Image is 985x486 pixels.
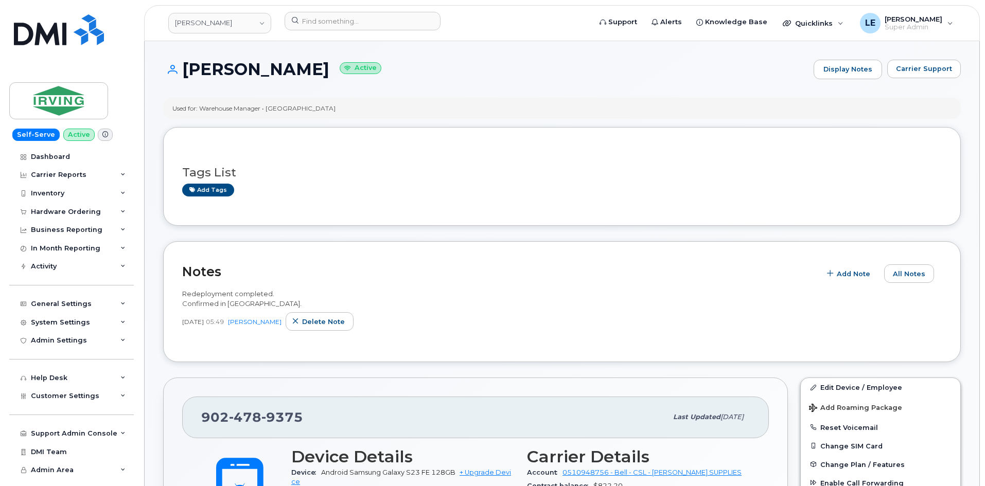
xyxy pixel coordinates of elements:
[801,455,960,474] button: Change Plan / Features
[801,418,960,437] button: Reset Voicemail
[884,264,934,283] button: All Notes
[182,317,204,326] span: [DATE]
[291,469,511,485] a: + Upgrade Device
[673,413,720,421] span: Last updated
[228,318,282,326] a: [PERSON_NAME]
[261,409,303,425] span: 9375
[837,269,870,279] span: Add Note
[291,447,515,466] h3: Device Details
[562,469,742,476] a: 0510948756 - Bell - CSL - [PERSON_NAME] SUPPLIES
[182,264,815,279] h2: Notes
[720,413,744,421] span: [DATE]
[302,317,345,327] span: Delete note
[321,469,455,476] span: Android Samsung Galaxy S23 FE 128GB
[527,447,750,466] h3: Carrier Details
[801,397,960,418] button: Add Roaming Package
[206,317,224,326] span: 05:49
[820,460,905,468] span: Change Plan / Features
[172,104,336,113] div: Used for: Warehouse Manager • [GEOGRAPHIC_DATA]
[182,184,234,196] a: Add tags
[801,378,960,397] a: Edit Device / Employee
[163,60,808,78] h1: [PERSON_NAME]
[809,404,902,413] span: Add Roaming Package
[887,60,961,78] button: Carrier Support
[182,290,302,308] span: Redeployment completed. Confirmed in [GEOGRAPHIC_DATA].
[820,264,879,283] button: Add Note
[814,60,882,79] a: Display Notes
[229,409,261,425] span: 478
[291,469,321,476] span: Device
[896,64,952,74] span: Carrier Support
[527,469,562,476] span: Account
[182,166,942,179] h3: Tags List
[893,269,925,279] span: All Notes
[340,62,381,74] small: Active
[801,437,960,455] button: Change SIM Card
[201,409,303,425] span: 902
[286,312,354,331] button: Delete note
